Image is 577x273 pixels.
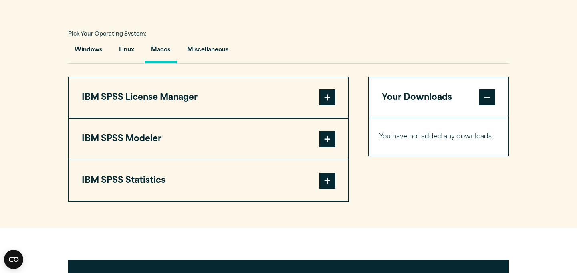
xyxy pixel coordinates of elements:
button: Miscellaneous [181,40,235,63]
div: Your Downloads [369,118,508,156]
button: IBM SPSS License Manager [69,77,348,118]
button: IBM SPSS Statistics [69,160,348,201]
button: Your Downloads [369,77,508,118]
button: Windows [68,40,109,63]
button: Linux [113,40,141,63]
button: Macos [145,40,177,63]
button: IBM SPSS Modeler [69,119,348,160]
p: You have not added any downloads. [379,131,498,143]
button: Open CMP widget [4,250,23,269]
span: Pick Your Operating System: [68,32,147,37]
